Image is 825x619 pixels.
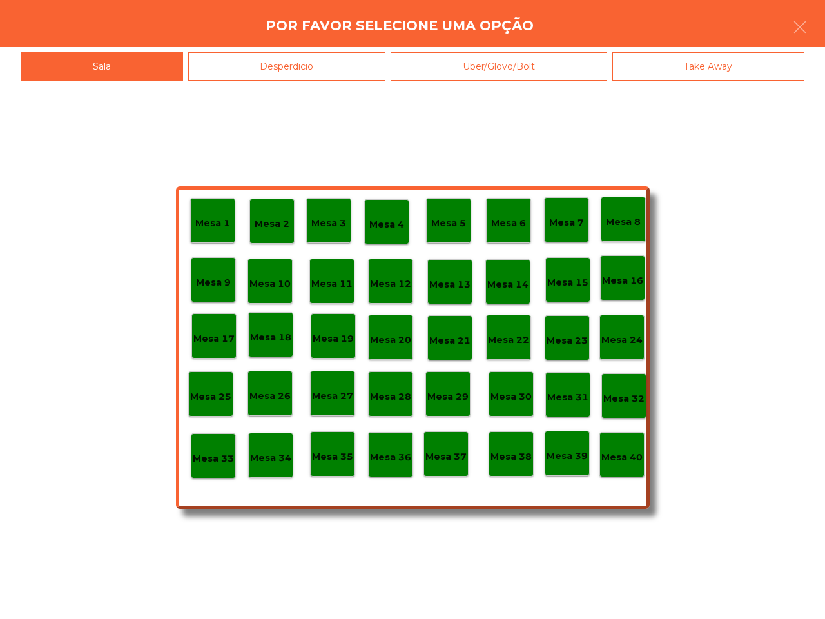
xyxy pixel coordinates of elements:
[312,449,353,464] p: Mesa 35
[488,333,529,348] p: Mesa 22
[193,331,235,346] p: Mesa 17
[491,216,526,231] p: Mesa 6
[196,275,231,290] p: Mesa 9
[427,389,469,404] p: Mesa 29
[490,389,532,404] p: Mesa 30
[255,217,289,231] p: Mesa 2
[549,215,584,230] p: Mesa 7
[370,389,411,404] p: Mesa 28
[195,216,230,231] p: Mesa 1
[602,273,643,288] p: Mesa 16
[547,390,588,405] p: Mesa 31
[249,389,291,404] p: Mesa 26
[490,449,532,464] p: Mesa 38
[311,277,353,291] p: Mesa 11
[547,333,588,348] p: Mesa 23
[312,389,353,404] p: Mesa 27
[429,333,471,348] p: Mesa 21
[266,16,534,35] h4: Por favor selecione uma opção
[313,331,354,346] p: Mesa 19
[369,217,404,232] p: Mesa 4
[601,450,643,465] p: Mesa 40
[606,215,641,230] p: Mesa 8
[612,52,805,81] div: Take Away
[429,277,471,292] p: Mesa 13
[370,450,411,465] p: Mesa 36
[547,449,588,464] p: Mesa 39
[547,275,588,290] p: Mesa 15
[431,216,466,231] p: Mesa 5
[249,277,291,291] p: Mesa 10
[21,52,183,81] div: Sala
[188,52,386,81] div: Desperdicio
[603,391,645,406] p: Mesa 32
[193,451,234,466] p: Mesa 33
[487,277,529,292] p: Mesa 14
[370,333,411,348] p: Mesa 20
[391,52,607,81] div: Uber/Glovo/Bolt
[250,330,291,345] p: Mesa 18
[425,449,467,464] p: Mesa 37
[250,451,291,466] p: Mesa 34
[190,389,231,404] p: Mesa 25
[370,277,411,291] p: Mesa 12
[601,333,643,348] p: Mesa 24
[311,216,346,231] p: Mesa 3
